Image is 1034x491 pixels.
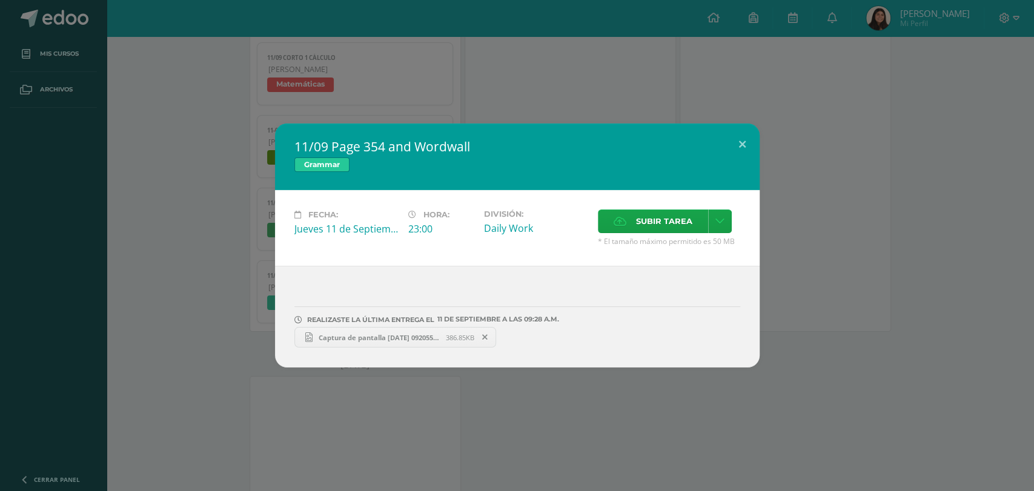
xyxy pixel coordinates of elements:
[725,124,760,165] button: Close (Esc)
[313,333,446,342] span: Captura de pantalla [DATE] 092055.png
[434,319,559,320] span: 11 DE septiembre A LAS 09:28 A.M.
[294,222,399,236] div: Jueves 11 de Septiembre
[408,222,474,236] div: 23:00
[446,333,474,342] span: 386.85KB
[307,315,434,324] span: REALIZASTE LA ÚLTIMA ENTREGA EL
[598,236,740,246] span: * El tamaño máximo permitido es 50 MB
[475,331,495,344] span: Remover entrega
[294,157,350,172] span: Grammar
[636,210,692,232] span: Subir tarea
[484,209,588,219] label: División:
[308,210,338,219] span: Fecha:
[294,138,740,155] h2: 11/09 Page 354 and Wordwall
[484,222,588,235] div: Daily Work
[423,210,449,219] span: Hora:
[294,327,497,348] a: Captura de pantalla [DATE] 092055.png 386.85KB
